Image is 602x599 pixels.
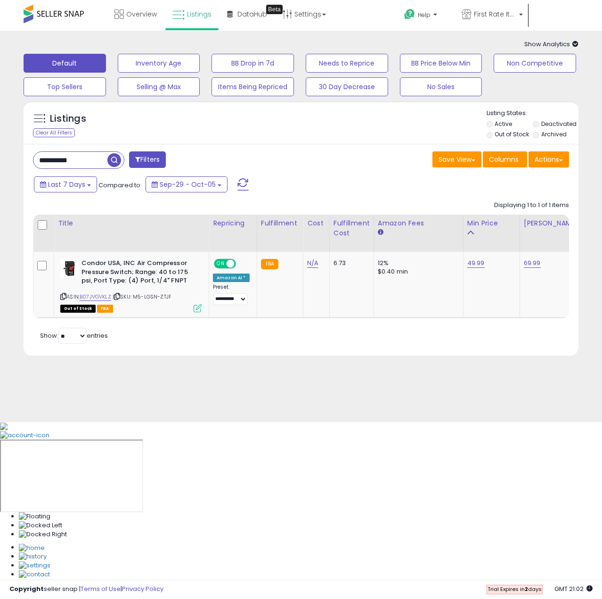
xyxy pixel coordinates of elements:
[118,77,200,96] button: Selling @ Max
[524,258,541,268] a: 69.99
[378,259,456,267] div: 12%
[19,512,50,521] img: Floating
[126,9,157,19] span: Overview
[524,218,580,228] div: [PERSON_NAME]
[261,259,278,269] small: FBA
[146,176,228,192] button: Sep-29 - Oct-05
[34,176,97,192] button: Last 7 Days
[48,180,85,189] span: Last 7 Days
[24,77,106,96] button: Top Sellers
[306,77,388,96] button: 30 Day Decrease
[397,1,453,31] a: Help
[213,218,253,228] div: Repricing
[98,181,142,190] span: Compared to:
[97,305,113,313] span: FBA
[129,151,166,168] button: Filters
[495,130,529,138] label: Out of Stock
[467,258,485,268] a: 49.99
[541,120,577,128] label: Deactivated
[474,9,516,19] span: First Rate Items
[118,54,200,73] button: Inventory Age
[235,260,250,268] span: OFF
[187,9,212,19] span: Listings
[489,155,519,164] span: Columns
[418,11,431,19] span: Help
[215,260,227,268] span: ON
[24,54,106,73] button: Default
[524,40,578,49] span: Show Analytics
[306,54,388,73] button: Needs to Reprice
[60,259,202,311] div: ASIN:
[40,331,108,340] span: Show: entries
[529,151,569,167] button: Actions
[378,218,459,228] div: Amazon Fees
[494,54,576,73] button: Non Competitive
[81,259,196,288] b: Condor USA, INC Air Compressor Pressure Switch; Range: 40 to 175 psi, Port Type: (4) Port, 1/4" FNPT
[261,218,299,228] div: Fulfillment
[334,259,366,267] div: 6.73
[80,293,111,301] a: B07JVGVKLZ
[378,267,456,276] div: $0.40 min
[160,180,216,189] span: Sep-29 - Oct-05
[212,54,294,73] button: BB Drop in 7d
[60,305,96,313] span: All listings that are currently out of stock and unavailable for purchase on Amazon
[50,112,86,125] h5: Listings
[378,228,383,237] small: Amazon Fees.
[60,259,79,278] img: 41QJSlEpPsL._SL40_.jpg
[19,530,67,539] img: Docked Right
[212,77,294,96] button: Items Being Repriced
[19,544,45,553] img: Home
[494,201,569,210] div: Displaying 1 to 1 of 1 items
[213,284,250,305] div: Preset:
[400,54,482,73] button: BB Price Below Min
[237,9,267,19] span: DataHub
[33,128,75,137] div: Clear All Filters
[113,293,171,300] span: | SKU: M5-LGSN-ZTJF
[495,120,512,128] label: Active
[487,109,579,118] p: Listing States:
[334,218,370,238] div: Fulfillment Cost
[541,130,567,138] label: Archived
[467,218,516,228] div: Min Price
[19,570,50,579] img: Contact
[483,151,527,167] button: Columns
[266,5,283,14] div: Tooltip anchor
[19,552,47,561] img: History
[58,218,205,228] div: Title
[307,258,318,268] a: N/A
[400,77,482,96] button: No Sales
[19,521,62,530] img: Docked Left
[213,274,250,282] div: Amazon AI *
[404,8,415,20] i: Get Help
[307,218,325,228] div: Cost
[432,151,481,167] button: Save View
[19,561,50,570] img: Settings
